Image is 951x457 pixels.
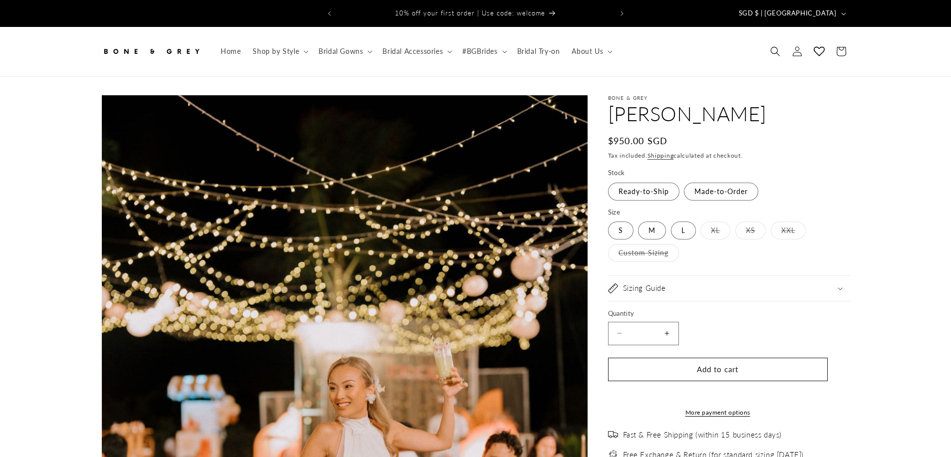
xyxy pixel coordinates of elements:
[221,47,241,56] span: Home
[376,41,456,62] summary: Bridal Accessories
[97,37,205,66] a: Bone and Grey Bridal
[623,430,782,440] span: Fast & Free Shipping (within 15 business days)
[733,4,850,23] button: SGD $ | [GEOGRAPHIC_DATA]
[611,4,633,23] button: Next announcement
[608,101,850,127] h1: [PERSON_NAME]
[608,95,850,101] p: Bone & Grey
[318,4,340,23] button: Previous announcement
[739,8,837,18] span: SGD $ | [GEOGRAPHIC_DATA]
[382,47,443,56] span: Bridal Accessories
[608,222,634,239] label: S
[700,222,730,239] label: XL
[764,40,786,62] summary: Search
[771,222,806,239] label: XXL
[572,47,603,56] span: About Us
[511,41,566,62] a: Bridal Try-on
[101,40,201,62] img: Bone and Grey Bridal
[318,47,363,56] span: Bridal Gowns
[608,244,679,262] label: Custom Sizing
[608,408,828,417] a: More payment options
[623,283,666,293] h2: Sizing Guide
[215,41,247,62] a: Home
[647,152,674,159] a: Shipping
[608,208,622,218] legend: Size
[608,134,668,148] span: $950.00 SGD
[456,41,511,62] summary: #BGBrides
[608,183,679,201] label: Ready-to-Ship
[253,47,299,56] span: Shop by Style
[638,222,666,239] label: M
[608,276,850,301] summary: Sizing Guide
[608,168,626,178] legend: Stock
[247,41,313,62] summary: Shop by Style
[395,9,545,17] span: 10% off your first order | Use code: welcome
[566,41,617,62] summary: About Us
[313,41,376,62] summary: Bridal Gowns
[462,47,497,56] span: #BGBrides
[517,47,560,56] span: Bridal Try-on
[608,151,850,161] div: Tax included. calculated at checkout.
[671,222,696,239] label: L
[735,222,766,239] label: XS
[608,358,828,381] button: Add to cart
[684,183,758,201] label: Made-to-Order
[608,309,828,319] label: Quantity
